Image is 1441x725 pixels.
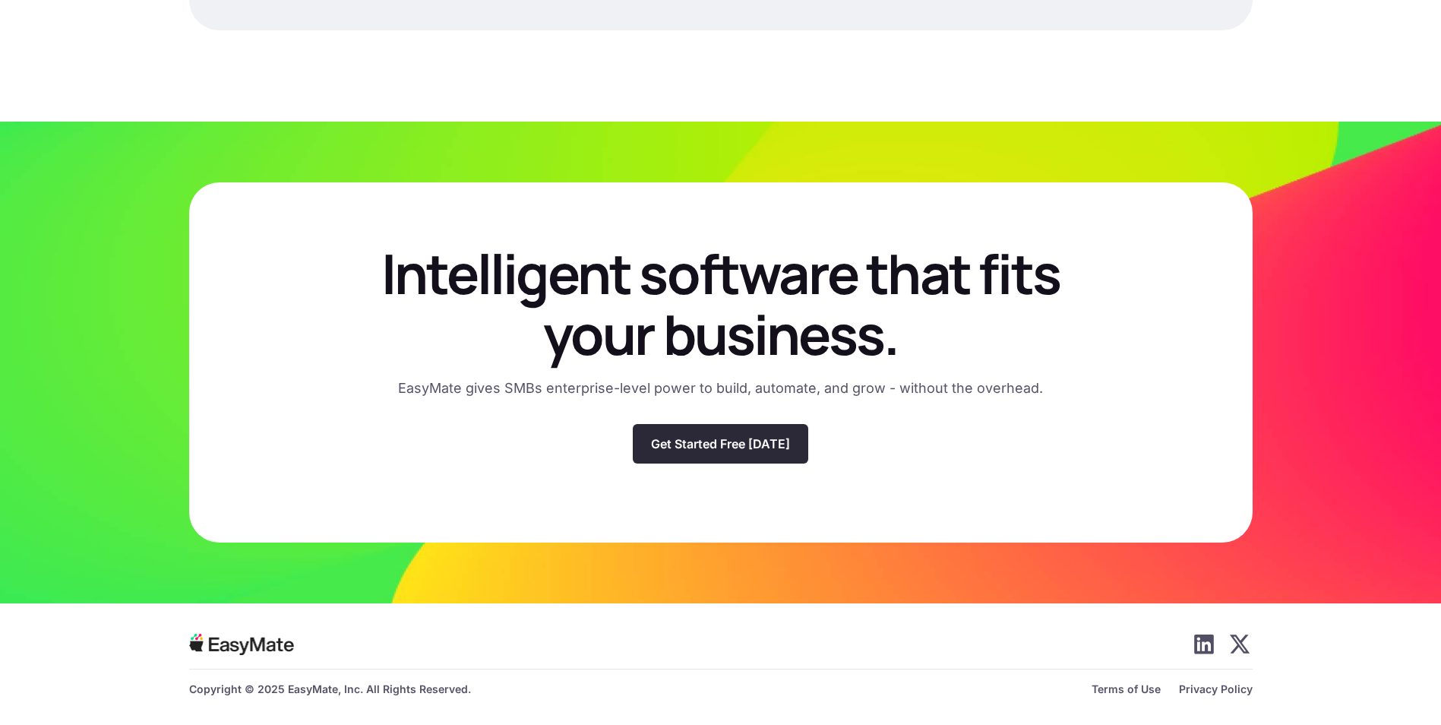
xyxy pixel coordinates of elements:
[651,436,790,451] p: Get Started Free [DATE]
[398,377,1043,400] p: EasyMate gives SMBs enterprise-level power to build, automate, and grow - without the overhead.
[1092,682,1161,697] p: Terms of Use
[633,424,808,464] a: Get Started Free [DATE]
[1179,682,1253,697] p: Privacy Policy
[189,682,471,697] p: Copyright © 2025 EasyMate, Inc. All Rights Reserved.
[381,243,1061,365] p: Intelligent software that fits your business.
